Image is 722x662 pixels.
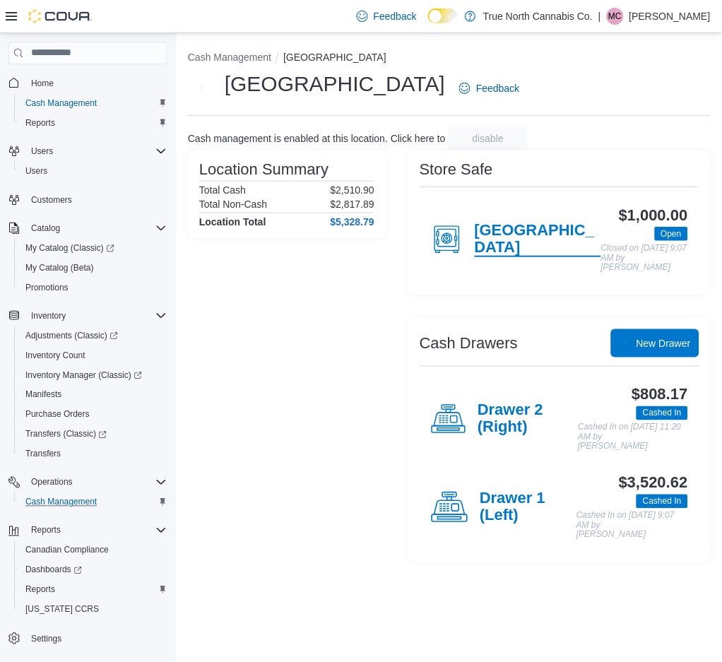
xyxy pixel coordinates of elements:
span: Reports [25,584,55,596]
h3: $3,520.62 [619,475,688,492]
p: True North Cannabis Co. [483,8,593,25]
a: Inventory Manager (Classic) [20,367,148,384]
span: Operations [25,474,167,491]
button: Reports [14,580,172,600]
h4: $5,328.79 [331,216,374,227]
span: Cashed In [637,406,688,420]
a: Cash Management [20,95,102,112]
button: Inventory [3,306,172,326]
p: Cash management is enabled at this location. Click here to [188,133,446,144]
span: Operations [31,477,73,488]
a: Reports [20,114,61,131]
a: Transfers (Classic) [14,425,172,444]
span: [US_STATE] CCRS [25,604,99,615]
button: My Catalog (Beta) [14,258,172,278]
button: Users [3,141,172,161]
button: Cash Management [188,52,271,63]
a: Adjustments (Classic) [20,327,124,344]
span: Reports [31,525,61,536]
p: Cashed In on [DATE] 11:20 AM by [PERSON_NAME] [579,423,688,452]
a: My Catalog (Classic) [20,240,120,256]
span: disable [473,131,504,146]
h3: $808.17 [632,386,688,403]
a: Users [20,162,53,179]
span: Cash Management [20,494,167,511]
span: Home [25,74,167,92]
p: Closed on [DATE] 9:07 AM by [PERSON_NAME] [601,244,688,273]
button: Reports [25,522,66,539]
button: Purchase Orders [14,405,172,425]
button: Inventory Count [14,345,172,365]
a: Feedback [454,74,525,102]
button: disable [449,127,528,150]
span: Transfers [20,446,167,463]
a: Feedback [351,2,422,30]
span: Reports [25,522,167,539]
button: Catalog [25,220,66,237]
a: Adjustments (Classic) [14,326,172,345]
span: New Drawer [637,336,691,350]
h3: Store Safe [420,161,493,178]
span: My Catalog (Beta) [20,259,167,276]
button: [US_STATE] CCRS [14,600,172,620]
span: Purchase Orders [25,409,90,420]
a: Canadian Compliance [20,542,114,559]
h4: [GEOGRAPHIC_DATA] [475,222,601,257]
button: Inventory [25,307,71,324]
span: Settings [31,634,61,645]
a: Dashboards [20,562,88,579]
button: Reports [14,113,172,133]
span: Manifests [20,386,167,403]
h6: Total Cash [199,184,246,196]
span: Cash Management [25,97,97,109]
span: Transfers (Classic) [20,426,167,443]
a: Transfers (Classic) [20,426,112,443]
span: Inventory [31,310,66,321]
p: Cashed In on [DATE] 9:07 AM by [PERSON_NAME] [576,512,688,540]
a: Cash Management [20,494,102,511]
button: New Drawer [611,329,699,357]
button: Cash Management [14,492,172,512]
span: Transfers [25,449,61,460]
button: Catalog [3,218,172,238]
button: [GEOGRAPHIC_DATA] [283,52,386,63]
span: Feedback [476,81,519,95]
span: Dark Mode [428,23,429,24]
span: Cash Management [20,95,167,112]
h1: [GEOGRAPHIC_DATA] [225,70,445,98]
span: Washington CCRS [20,601,167,618]
a: Settings [25,631,67,648]
button: Manifests [14,385,172,405]
nav: Complex example [8,67,167,656]
span: My Catalog (Classic) [25,242,114,254]
span: Manifests [25,389,61,401]
p: $2,510.90 [331,184,374,196]
button: Home [3,73,172,93]
a: Promotions [20,279,74,296]
div: Matthew Cross [607,8,624,25]
span: Promotions [20,279,167,296]
h4: Location Total [199,216,266,227]
span: Canadian Compliance [25,545,109,556]
a: Purchase Orders [20,406,95,423]
a: Inventory Count [20,347,91,364]
input: Dark Mode [428,8,458,23]
span: Feedback [374,9,417,23]
button: Transfers [14,444,172,464]
span: Cashed In [637,495,688,509]
span: Canadian Compliance [20,542,167,559]
button: Operations [3,473,172,492]
h4: Drawer 2 (Right) [478,402,578,437]
span: Adjustments (Classic) [25,330,118,341]
span: Inventory Count [25,350,85,361]
a: Inventory Manager (Classic) [14,365,172,385]
button: Operations [25,474,78,491]
a: My Catalog (Beta) [20,259,100,276]
a: Transfers [20,446,66,463]
span: Inventory Manager (Classic) [20,367,167,384]
button: Next [188,74,216,102]
p: $2,817.89 [331,199,374,210]
span: Open [655,227,688,241]
h3: $1,000.00 [619,207,688,224]
button: Promotions [14,278,172,297]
